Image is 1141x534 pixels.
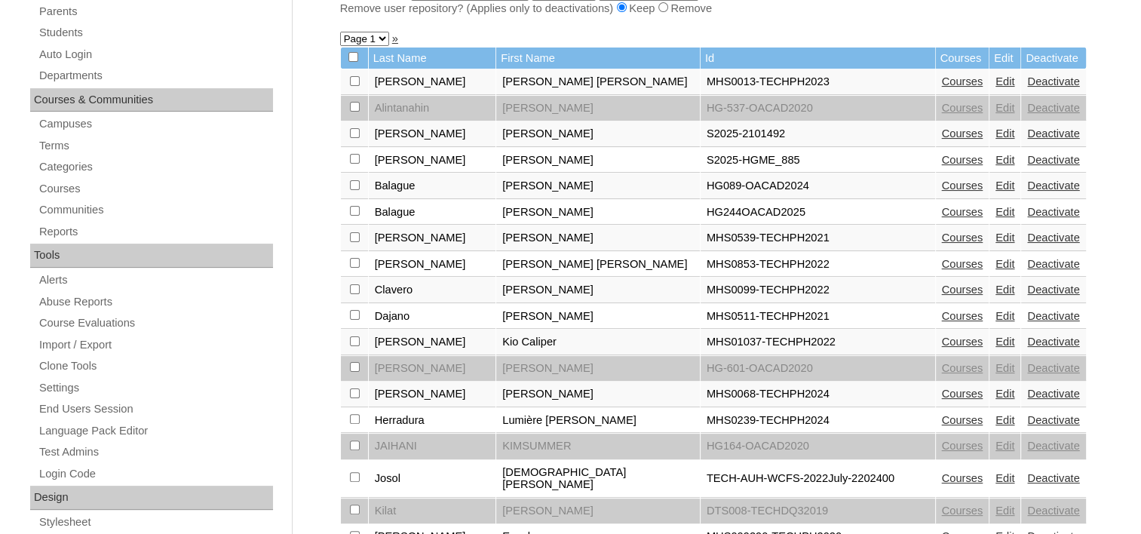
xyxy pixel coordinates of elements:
[701,356,935,382] td: HG-601-OACAD2020
[38,201,273,219] a: Communities
[38,422,273,440] a: Language Pack Editor
[1027,388,1079,400] a: Deactivate
[369,278,496,303] td: Clavero
[1027,75,1079,87] a: Deactivate
[701,48,935,69] td: Id
[1027,154,1079,166] a: Deactivate
[38,66,273,85] a: Departments
[1027,232,1079,244] a: Deactivate
[369,382,496,407] td: [PERSON_NAME]
[1027,127,1079,140] a: Deactivate
[1027,310,1079,322] a: Deactivate
[995,258,1014,270] a: Edit
[701,200,935,226] td: HG244OACAD2025
[1027,505,1079,517] a: Deactivate
[942,154,983,166] a: Courses
[38,336,273,354] a: Import / Export
[496,96,700,121] td: [PERSON_NAME]
[340,1,1087,17] div: Remove user repository? (Applies only to deactivations) Keep Remove
[1027,180,1079,192] a: Deactivate
[38,180,273,198] a: Courses
[496,148,700,173] td: [PERSON_NAME]
[995,440,1014,452] a: Edit
[496,200,700,226] td: [PERSON_NAME]
[995,232,1014,244] a: Edit
[496,304,700,330] td: [PERSON_NAME]
[995,102,1014,114] a: Edit
[995,75,1014,87] a: Edit
[1027,206,1079,218] a: Deactivate
[942,102,983,114] a: Courses
[1027,258,1079,270] a: Deactivate
[392,32,398,44] a: »
[1027,472,1079,484] a: Deactivate
[496,356,700,382] td: [PERSON_NAME]
[995,336,1014,348] a: Edit
[1027,414,1079,426] a: Deactivate
[995,284,1014,296] a: Edit
[701,304,935,330] td: MHS0511-TECHPH2021
[38,222,273,241] a: Reports
[1027,336,1079,348] a: Deactivate
[38,513,273,532] a: Stylesheet
[942,180,983,192] a: Courses
[38,23,273,42] a: Students
[942,232,983,244] a: Courses
[496,48,700,69] td: First Name
[942,388,983,400] a: Courses
[1027,440,1079,452] a: Deactivate
[496,408,700,434] td: Lumière [PERSON_NAME]
[701,460,935,498] td: TECH-AUH-WCFS-2022July-2202400
[369,252,496,278] td: [PERSON_NAME]
[30,88,273,112] div: Courses & Communities
[701,121,935,147] td: S2025-2101492
[701,226,935,251] td: MHS0539-TECHPH2021
[995,472,1014,484] a: Edit
[942,75,983,87] a: Courses
[701,499,935,524] td: DTS008-TECHDQ32019
[38,314,273,333] a: Course Evaluations
[38,400,273,419] a: End Users Session
[942,127,983,140] a: Courses
[38,465,273,483] a: Login Code
[995,388,1014,400] a: Edit
[38,137,273,155] a: Terms
[38,443,273,462] a: Test Admins
[496,460,700,498] td: [DEMOGRAPHIC_DATA][PERSON_NAME]
[38,271,273,290] a: Alerts
[496,121,700,147] td: [PERSON_NAME]
[38,293,273,311] a: Abuse Reports
[995,362,1014,374] a: Edit
[995,505,1014,517] a: Edit
[369,200,496,226] td: Balague
[369,121,496,147] td: [PERSON_NAME]
[496,278,700,303] td: [PERSON_NAME]
[369,173,496,199] td: Balague
[936,48,989,69] td: Courses
[496,382,700,407] td: [PERSON_NAME]
[38,357,273,376] a: Clone Tools
[701,148,935,173] td: S2025-HGME_885
[496,252,700,278] td: [PERSON_NAME] [PERSON_NAME]
[942,505,983,517] a: Courses
[942,284,983,296] a: Courses
[30,244,273,268] div: Tools
[496,330,700,355] td: Kio Caliper
[38,45,273,64] a: Auto Login
[701,330,935,355] td: MHS01037-TECHPH2022
[496,499,700,524] td: [PERSON_NAME]
[30,486,273,510] div: Design
[369,48,496,69] td: Last Name
[496,69,700,95] td: [PERSON_NAME] [PERSON_NAME]
[942,310,983,322] a: Courses
[369,330,496,355] td: [PERSON_NAME]
[38,379,273,397] a: Settings
[369,226,496,251] td: [PERSON_NAME]
[496,173,700,199] td: [PERSON_NAME]
[369,356,496,382] td: [PERSON_NAME]
[942,336,983,348] a: Courses
[701,69,935,95] td: MHS0013-TECHPH2023
[369,499,496,524] td: Kilat
[989,48,1020,69] td: Edit
[496,226,700,251] td: [PERSON_NAME]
